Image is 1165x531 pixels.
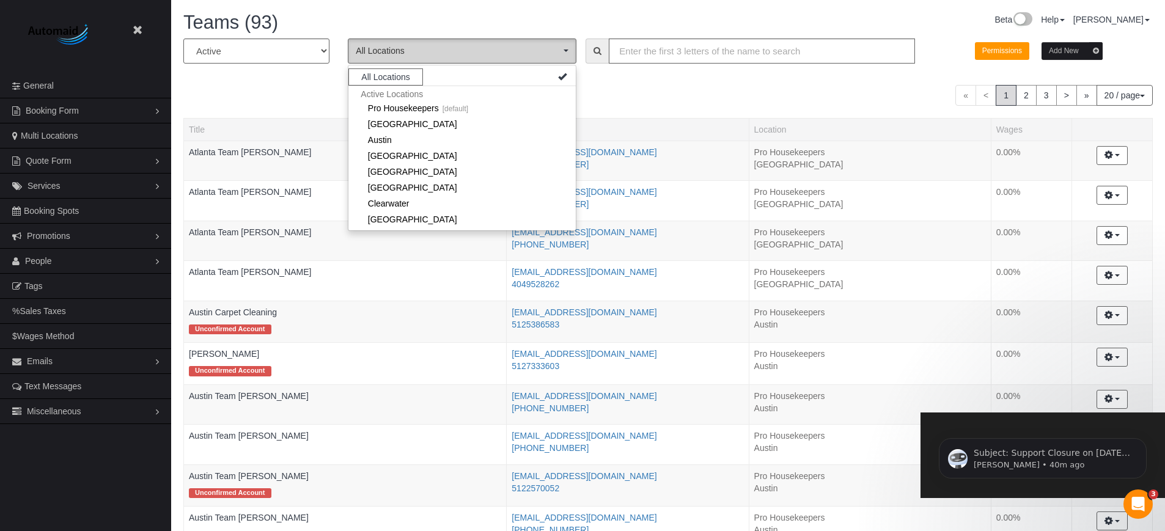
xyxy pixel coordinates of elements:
button: 20 / page [1097,85,1153,106]
a: 4049528262 [512,279,559,289]
span: All Locations [356,45,560,57]
div: Tags [189,278,501,281]
span: Sales Taxes [20,306,65,316]
td: Location [749,301,991,342]
span: Active Locations [348,86,576,102]
li: Pro Housekeepers [754,306,986,318]
td: Contact Info [507,141,749,181]
button: Add New [1042,42,1103,60]
div: Tags [189,402,501,405]
a: Austin Team [PERSON_NAME] [189,431,309,441]
a: Austin Team [PERSON_NAME] [189,391,309,401]
a: Pro Housekeepers [348,100,576,116]
a: [EMAIL_ADDRESS][DOMAIN_NAME] [512,513,656,522]
a: [EMAIL_ADDRESS][DOMAIN_NAME] [512,227,656,237]
a: [EMAIL_ADDRESS][DOMAIN_NAME] [512,147,656,157]
span: Promotions [27,231,70,241]
td: Wages [991,343,1071,384]
a: [EMAIL_ADDRESS][DOMAIN_NAME] [512,431,656,441]
span: Text Messages [24,381,81,391]
a: [PHONE_NUMBER] [512,403,589,413]
li: Austin [754,442,986,454]
td: Wages [991,141,1071,181]
span: Multi Locations [21,131,78,141]
li: Austin [754,482,986,494]
div: Tags [189,442,501,445]
div: Tags [189,158,501,161]
a: » [1076,85,1097,106]
td: Wages [991,261,1071,301]
img: Automaid Logo [21,21,98,49]
li: Atlanta [348,116,576,132]
a: Austin Team [PERSON_NAME] [189,471,309,481]
img: New interface [1012,12,1032,28]
a: [GEOGRAPHIC_DATA] [348,116,576,132]
a: 5125386583 [512,320,559,329]
li: Pro Housekeepers [754,186,986,198]
li: Pro Housekeepers [754,226,986,238]
td: Contact Info [507,261,749,301]
a: 5127333603 [512,361,559,371]
a: Help [1041,15,1065,24]
td: Contact Info [507,384,749,425]
td: Location [749,181,991,221]
li: Pro Housekeepers [754,430,986,442]
li: Cincinnati [348,180,576,196]
td: Title [184,464,507,506]
span: Unconfirmed Account [189,488,271,498]
a: [PERSON_NAME] [1073,15,1150,24]
span: < [976,85,996,106]
td: Title [184,343,507,384]
td: Location [749,261,991,301]
a: Austin Carpet Cleaning [189,307,277,317]
li: Pro Housekeepers [754,511,986,524]
a: 5122570052 [512,483,559,493]
td: Title [184,261,507,301]
li: Austin [348,132,576,148]
a: Clearwater [348,196,576,211]
td: Title [184,384,507,425]
td: Title [184,181,507,221]
li: Austin [754,318,986,331]
li: Austin [754,402,986,414]
a: [PHONE_NUMBER] [512,240,589,249]
span: « [955,85,976,106]
td: Wages [991,181,1071,221]
li: Pro Housekeepers [754,266,986,278]
a: [EMAIL_ADDRESS][DOMAIN_NAME] [512,307,656,317]
span: Quote Form [26,156,72,166]
a: Austin Team [PERSON_NAME] [189,513,309,522]
span: 3 [1148,489,1158,499]
span: 1 [996,85,1016,106]
td: Contact Info [507,343,749,384]
iframe: Intercom notifications message [921,412,1165,498]
button: All Locations [348,38,576,64]
li: Pro Housekeepers [754,146,986,158]
span: Unconfirmed Account [189,366,271,376]
li: [GEOGRAPHIC_DATA] [754,278,986,290]
th: Contact Info [507,118,749,141]
li: Austin [754,360,986,372]
a: [GEOGRAPHIC_DATA] [348,148,576,164]
li: Chicago [348,164,576,180]
div: Tags [189,482,501,501]
a: [PERSON_NAME] [189,349,259,359]
th: Wages [991,118,1071,141]
div: Tags [189,238,501,241]
td: Wages [991,301,1071,342]
td: Location [749,384,991,425]
td: Title [184,141,507,181]
a: 2 [1016,85,1037,106]
a: Beta [994,15,1032,24]
span: People [25,256,52,266]
li: Denver [348,211,576,227]
li: Pro Housekeepers [754,390,986,402]
a: [EMAIL_ADDRESS][DOMAIN_NAME] [512,471,656,481]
